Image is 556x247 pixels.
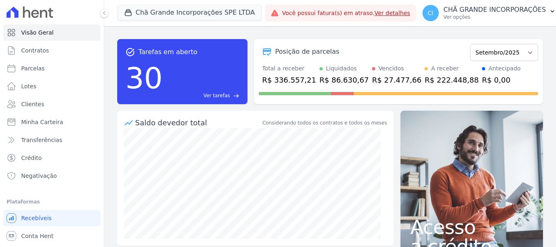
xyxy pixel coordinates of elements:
[3,78,101,94] a: Lotes
[3,42,101,59] a: Contratos
[374,10,410,16] a: Ver detalhes
[3,168,101,184] a: Negativação
[444,6,546,14] p: CHÃ GRANDE INCORPORAÇÕES
[21,28,54,37] span: Visão Geral
[21,82,37,90] span: Lotes
[326,64,357,73] div: Liquidados
[125,47,135,57] span: task_alt
[138,47,197,57] span: Tarefas em aberto
[425,74,479,85] div: R$ 222.448,88
[233,93,239,99] span: east
[3,150,101,166] a: Crédito
[117,5,262,20] button: Chã Grande Incorporações SPE LTDA
[488,64,521,73] div: Antecipado
[282,9,410,17] span: Você possui fatura(s) em atraso.
[3,60,101,77] a: Parcelas
[379,64,404,73] div: Vencidos
[3,228,101,244] a: Conta Hent
[21,118,63,126] span: Minha Carteira
[320,74,369,85] div: R$ 86.630,67
[7,197,97,207] div: Plataformas
[3,210,101,226] a: Recebíveis
[410,217,533,237] span: Acesso
[3,132,101,148] a: Transferências
[21,172,57,180] span: Negativação
[125,57,163,99] div: 30
[262,74,316,85] div: R$ 336.557,21
[21,64,45,72] span: Parcelas
[166,92,239,99] a: Ver tarefas east
[3,24,101,41] a: Visão Geral
[482,74,521,85] div: R$ 0,00
[204,92,230,99] span: Ver tarefas
[21,214,52,222] span: Recebíveis
[21,154,42,162] span: Crédito
[263,119,387,127] div: Considerando todos os contratos e todos os meses
[428,10,433,16] span: CI
[135,117,261,128] div: Saldo devedor total
[21,136,62,144] span: Transferências
[3,96,101,112] a: Clientes
[444,14,546,20] p: Ver opções
[262,64,316,73] div: Total a receber
[21,232,53,240] span: Conta Hent
[21,100,44,108] span: Clientes
[372,74,421,85] div: R$ 27.477,66
[21,46,49,55] span: Contratos
[3,114,101,130] a: Minha Carteira
[431,64,459,73] div: A receber
[275,47,339,57] div: Posição de parcelas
